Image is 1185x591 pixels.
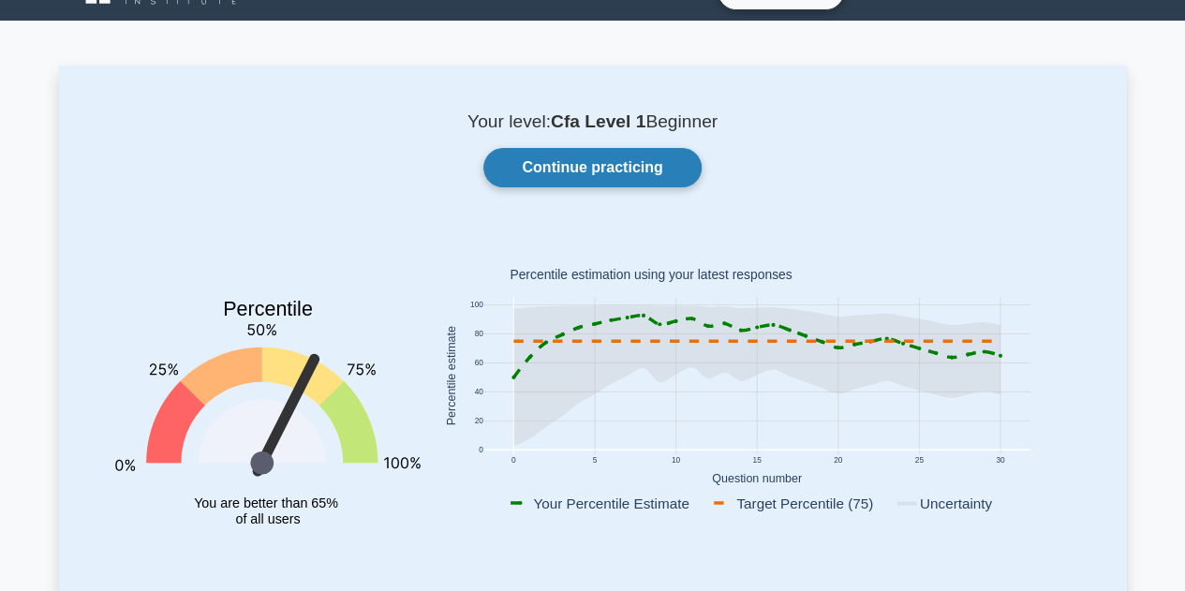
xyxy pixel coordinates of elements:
[996,455,1005,465] text: 30
[511,455,515,465] text: 0
[752,455,762,465] text: 15
[914,455,924,465] text: 25
[474,330,483,339] text: 80
[551,111,645,131] b: Cfa Level 1
[474,359,483,368] text: 60
[833,455,842,465] text: 20
[194,495,338,510] tspan: You are better than 65%
[223,298,313,320] text: Percentile
[712,472,802,485] text: Question number
[444,326,457,425] text: Percentile estimate
[592,455,597,465] text: 5
[235,512,300,527] tspan: of all users
[474,417,483,426] text: 20
[104,111,1082,133] p: Your level: Beginner
[479,446,483,455] text: 0
[474,388,483,397] text: 40
[483,148,701,187] a: Continue practicing
[671,455,680,465] text: 10
[469,301,482,310] text: 100
[510,268,792,283] text: Percentile estimation using your latest responses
